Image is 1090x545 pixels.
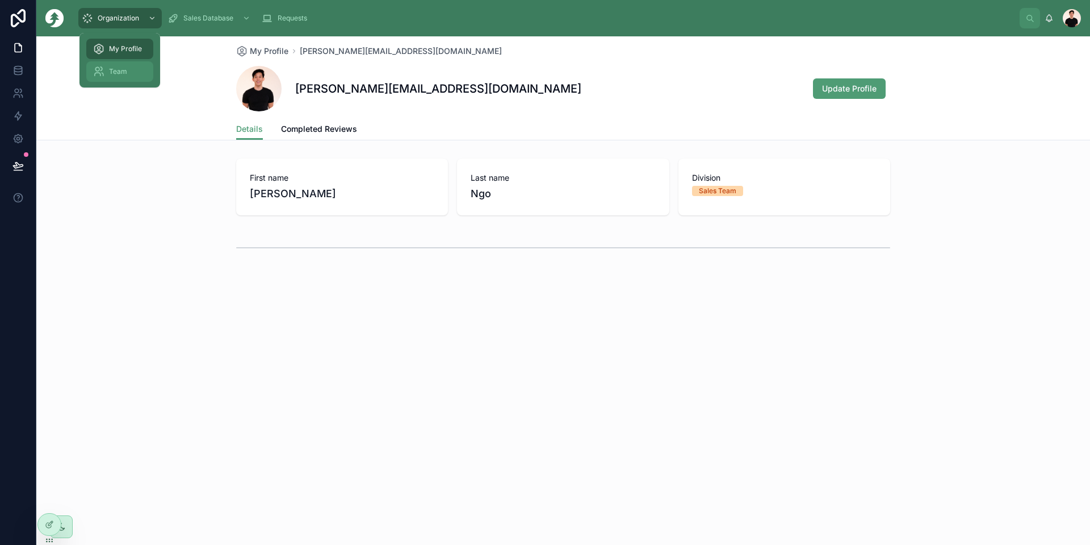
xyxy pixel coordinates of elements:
a: My Profile [86,39,153,59]
h1: [PERSON_NAME][EMAIL_ADDRESS][DOMAIN_NAME] [295,81,581,97]
span: Division [692,172,877,184]
span: [PERSON_NAME] [250,186,434,202]
span: Requests [278,14,307,23]
a: Requests [258,8,315,28]
span: First name [250,172,434,184]
a: [PERSON_NAME][EMAIL_ADDRESS][DOMAIN_NAME] [300,45,502,57]
a: My Profile [236,45,288,57]
span: Last name [471,172,655,184]
span: Organization [98,14,139,23]
img: App logo [45,9,64,27]
a: Team [86,61,153,82]
span: Details [236,123,263,135]
a: Details [236,119,263,140]
a: Organization [78,8,162,28]
span: My Profile [250,45,288,57]
span: My Profile [109,44,142,53]
span: Completed Reviews [281,123,357,135]
span: Ngo [471,186,655,202]
span: Sales Database [183,14,233,23]
a: Completed Reviews [281,119,357,142]
a: Sales Database [164,8,256,28]
span: Team [109,67,127,76]
div: Sales Team [699,186,736,196]
button: Update Profile [813,78,886,99]
div: scrollable content [73,6,1020,31]
span: Update Profile [822,83,877,94]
